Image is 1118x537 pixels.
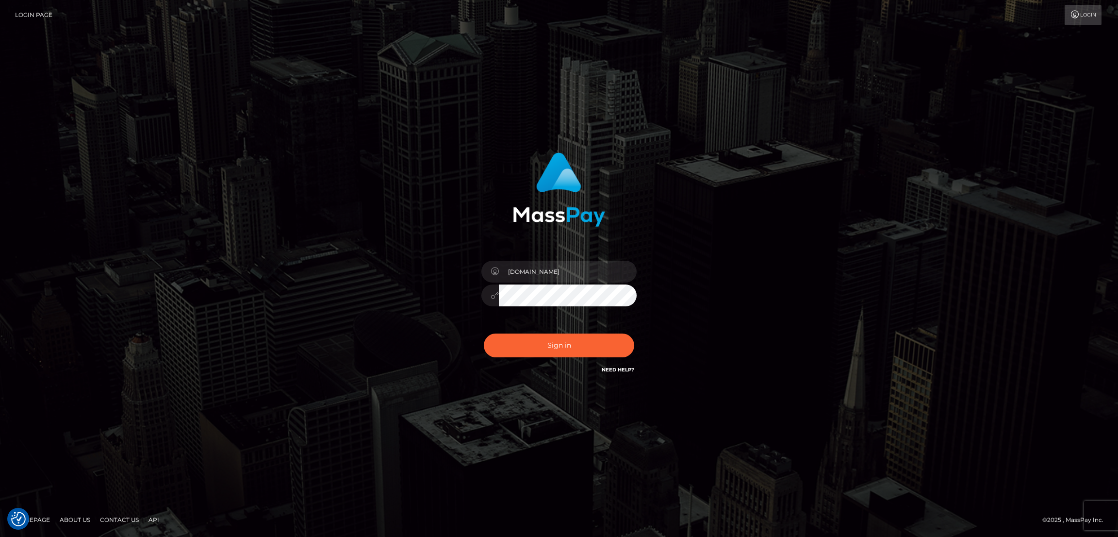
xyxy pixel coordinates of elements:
[96,512,143,527] a: Contact Us
[11,512,26,526] button: Consent Preferences
[11,512,54,527] a: Homepage
[484,334,634,357] button: Sign in
[145,512,163,527] a: API
[15,5,52,25] a: Login Page
[11,512,26,526] img: Revisit consent button
[513,152,605,227] img: MassPay Login
[1065,5,1102,25] a: Login
[1042,515,1111,525] div: © 2025 , MassPay Inc.
[602,367,634,373] a: Need Help?
[56,512,94,527] a: About Us
[499,261,637,283] input: Username...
